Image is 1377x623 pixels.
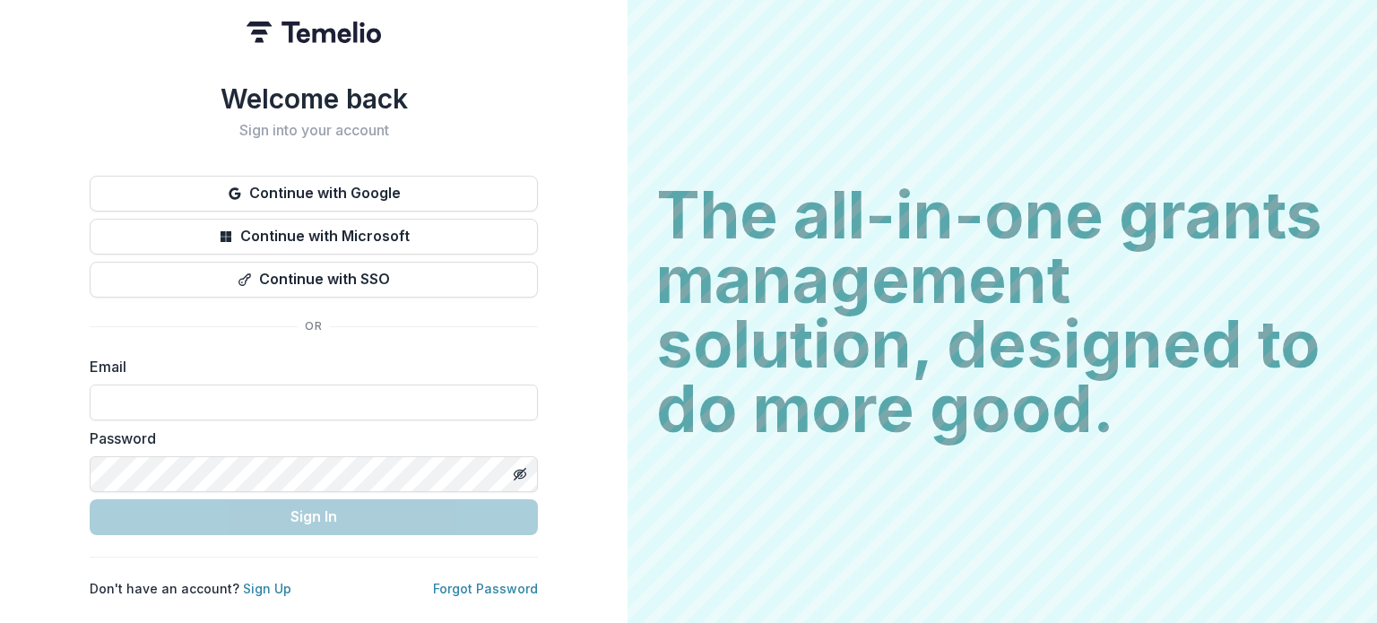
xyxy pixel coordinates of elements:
button: Sign In [90,499,538,535]
a: Sign Up [243,581,291,596]
label: Password [90,428,527,449]
img: Temelio [247,22,381,43]
button: Continue with Microsoft [90,219,538,255]
button: Toggle password visibility [506,460,534,489]
button: Continue with Google [90,176,538,212]
h1: Welcome back [90,82,538,115]
a: Forgot Password [433,581,538,596]
label: Email [90,356,527,377]
p: Don't have an account? [90,579,291,598]
h2: Sign into your account [90,122,538,139]
button: Continue with SSO [90,262,538,298]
